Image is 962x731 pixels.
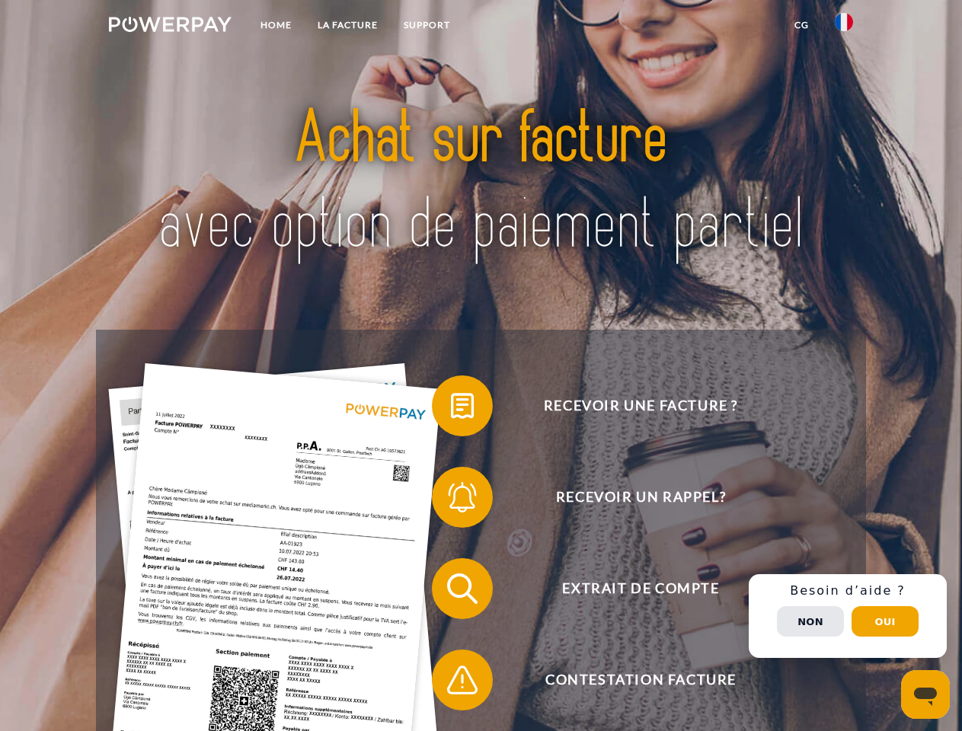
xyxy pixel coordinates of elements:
button: Oui [852,606,919,637]
span: Recevoir une facture ? [454,375,827,436]
a: Home [248,11,305,39]
span: Contestation Facture [454,650,827,710]
button: Extrait de compte [432,558,828,619]
img: logo-powerpay-white.svg [109,17,232,32]
h3: Besoin d’aide ? [758,583,938,599]
img: qb_bill.svg [443,387,481,425]
a: Support [391,11,463,39]
div: Schnellhilfe [749,574,947,658]
span: Extrait de compte [454,558,827,619]
button: Recevoir une facture ? [432,375,828,436]
a: LA FACTURE [305,11,391,39]
span: Recevoir un rappel? [454,467,827,528]
button: Recevoir un rappel? [432,467,828,528]
img: qb_search.svg [443,570,481,608]
button: Contestation Facture [432,650,828,710]
button: Non [777,606,844,637]
img: title-powerpay_fr.svg [145,73,817,292]
img: fr [835,13,853,31]
img: qb_bell.svg [443,478,481,516]
img: qb_warning.svg [443,661,481,699]
a: CG [781,11,822,39]
iframe: Bouton de lancement de la fenêtre de messagerie [901,670,950,719]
